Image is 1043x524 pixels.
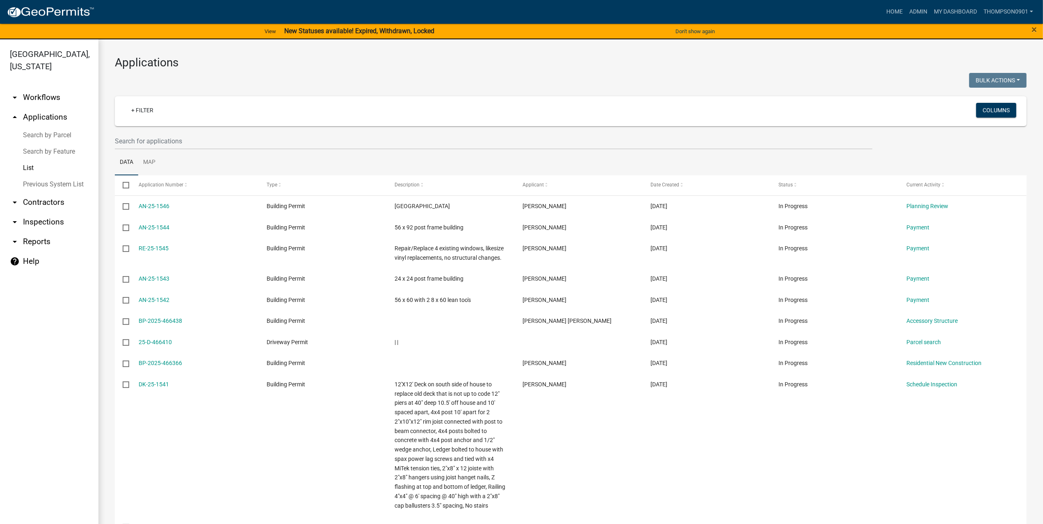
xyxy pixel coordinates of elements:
span: Ryan Christy [523,381,566,388]
span: Alisa Delgado [523,360,566,366]
h3: Applications [115,56,1027,70]
a: Admin [906,4,931,20]
span: In Progress [778,224,808,231]
a: Residential New Construction [906,360,981,366]
span: 08/19/2025 [650,318,667,324]
span: 08/20/2025 [650,245,667,252]
datatable-header-cell: Status [771,175,899,195]
span: Building Permit [267,318,305,324]
span: Tami Evans [523,203,566,209]
span: Tami Evans [523,224,566,231]
datatable-header-cell: Current Activity [899,175,1027,195]
span: Application Number [139,182,183,188]
input: Search for applications [115,133,872,150]
span: Charles Matthew Mitchell [523,318,612,324]
span: 56 x 60 with 2 8 x 60 lean too's [395,297,471,303]
span: 56 x 92 post frame building [395,224,463,231]
span: Repair/Replace 4 existing windows, likesize vinyl replacements, no structural changes. [395,245,504,261]
span: 12'X12' Deck on south side of house to replace old deck that is not up to code 12" piers at 40" d... [395,381,505,509]
datatable-header-cell: Description [387,175,515,195]
span: In Progress [778,360,808,366]
a: Planning Review [906,203,948,209]
span: In Progress [778,339,808,345]
span: Building Permit [267,224,305,231]
span: Tami Evans [523,275,566,282]
span: In Progress [778,275,808,282]
a: Payment [906,275,929,282]
a: Payment [906,224,929,231]
i: arrow_drop_down [10,197,20,207]
span: Building Permit [267,275,305,282]
span: In Progress [778,297,808,303]
span: Kendra Alston [523,245,566,252]
strong: New Statuses available! Expired, Withdrawn, Locked [284,27,434,35]
span: Hoop Building [395,203,450,209]
button: Bulk Actions [969,73,1027,88]
span: Status [778,182,793,188]
a: Parcel search [906,339,941,345]
span: In Progress [778,245,808,252]
datatable-header-cell: Applicant [515,175,643,195]
span: 08/19/2025 [650,360,667,366]
a: Accessory Structure [906,318,958,324]
a: AN-25-1546 [139,203,169,209]
span: Building Permit [267,245,305,252]
a: Map [138,150,160,176]
button: Columns [976,103,1016,118]
a: My Dashboard [931,4,980,20]
span: In Progress [778,381,808,388]
i: help [10,256,20,266]
a: RE-25-1545 [139,245,169,252]
span: In Progress [778,203,808,209]
span: Current Activity [906,182,940,188]
span: × [1032,24,1037,35]
a: Home [883,4,906,20]
a: AN-25-1544 [139,224,169,231]
a: DK-25-1541 [139,381,169,388]
span: | | [395,339,398,345]
a: Payment [906,297,929,303]
span: Building Permit [267,360,305,366]
a: Payment [906,245,929,252]
span: 08/19/2025 [650,381,667,388]
i: arrow_drop_down [10,217,20,227]
span: In Progress [778,318,808,324]
span: 24 x 24 post frame building [395,275,463,282]
span: Tami Evans [523,297,566,303]
i: arrow_drop_down [10,93,20,102]
button: Don't show again [672,25,718,38]
a: BP-2025-466366 [139,360,182,366]
a: BP-2025-466438 [139,318,182,324]
a: AN-25-1543 [139,275,169,282]
datatable-header-cell: Application Number [130,175,258,195]
a: + Filter [125,103,160,118]
span: Driveway Permit [267,339,308,345]
span: Type [267,182,277,188]
span: Building Permit [267,203,305,209]
i: arrow_drop_down [10,237,20,247]
span: 08/20/2025 [650,224,667,231]
span: Applicant [523,182,544,188]
datatable-header-cell: Select [115,175,130,195]
span: Date Created [650,182,679,188]
span: 08/19/2025 [650,339,667,345]
span: Building Permit [267,381,305,388]
datatable-header-cell: Type [258,175,386,195]
button: Close [1032,25,1037,34]
a: AN-25-1542 [139,297,169,303]
span: 08/20/2025 [650,297,667,303]
span: Building Permit [267,297,305,303]
a: Schedule Inspection [906,381,957,388]
span: Description [395,182,420,188]
a: Data [115,150,138,176]
a: thompson0901 [980,4,1036,20]
a: 25-D-466410 [139,339,172,345]
i: arrow_drop_up [10,112,20,122]
datatable-header-cell: Date Created [643,175,771,195]
a: View [261,25,279,38]
span: 08/20/2025 [650,275,667,282]
span: 08/20/2025 [650,203,667,209]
